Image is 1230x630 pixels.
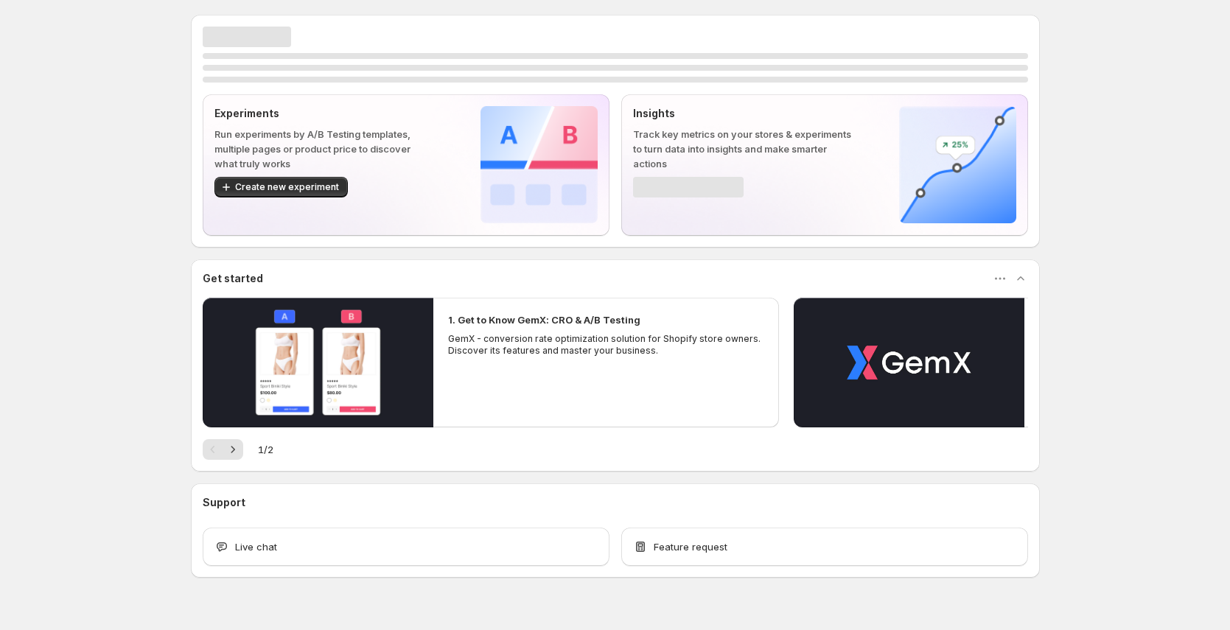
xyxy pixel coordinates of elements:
[899,106,1016,223] img: Insights
[223,439,243,460] button: Next
[448,333,765,357] p: GemX - conversion rate optimization solution for Shopify store owners. Discover its features and ...
[481,106,598,223] img: Experiments
[235,181,339,193] span: Create new experiment
[633,106,852,121] p: Insights
[214,127,433,171] p: Run experiments by A/B Testing templates, multiple pages or product price to discover what truly ...
[633,127,852,171] p: Track key metrics on your stores & experiments to turn data into insights and make smarter actions
[258,442,273,457] span: 1 / 2
[235,539,277,554] span: Live chat
[203,298,433,427] button: Play video
[203,439,243,460] nav: Pagination
[203,495,245,510] h3: Support
[448,312,640,327] h2: 1. Get to Know GemX: CRO & A/B Testing
[214,106,433,121] p: Experiments
[794,298,1024,427] button: Play video
[654,539,727,554] span: Feature request
[214,177,348,197] button: Create new experiment
[203,271,263,286] h3: Get started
